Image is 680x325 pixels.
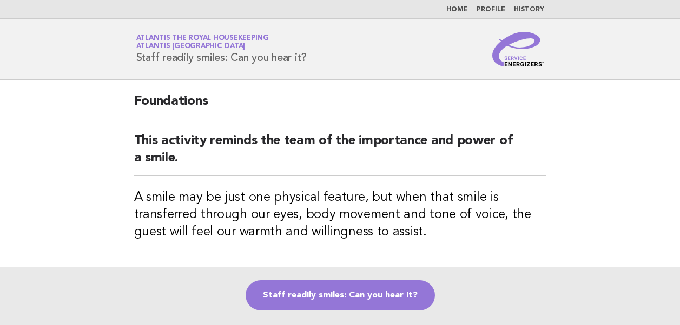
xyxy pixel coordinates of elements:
[514,6,544,13] a: History
[134,132,546,176] h2: This activity reminds the team of the importance and power of a smile.
[134,93,546,119] h2: Foundations
[136,43,246,50] span: Atlantis [GEOGRAPHIC_DATA]
[492,32,544,66] img: Service Energizers
[134,189,546,241] h3: A smile may be just one physical feature, but when that smile is transferred through our eyes, bo...
[136,35,307,63] h1: Staff readily smiles: Can you hear it?
[136,35,269,50] a: Atlantis the Royal HousekeepingAtlantis [GEOGRAPHIC_DATA]
[446,6,468,13] a: Home
[246,280,435,310] a: Staff readily smiles: Can you hear it?
[477,6,505,13] a: Profile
